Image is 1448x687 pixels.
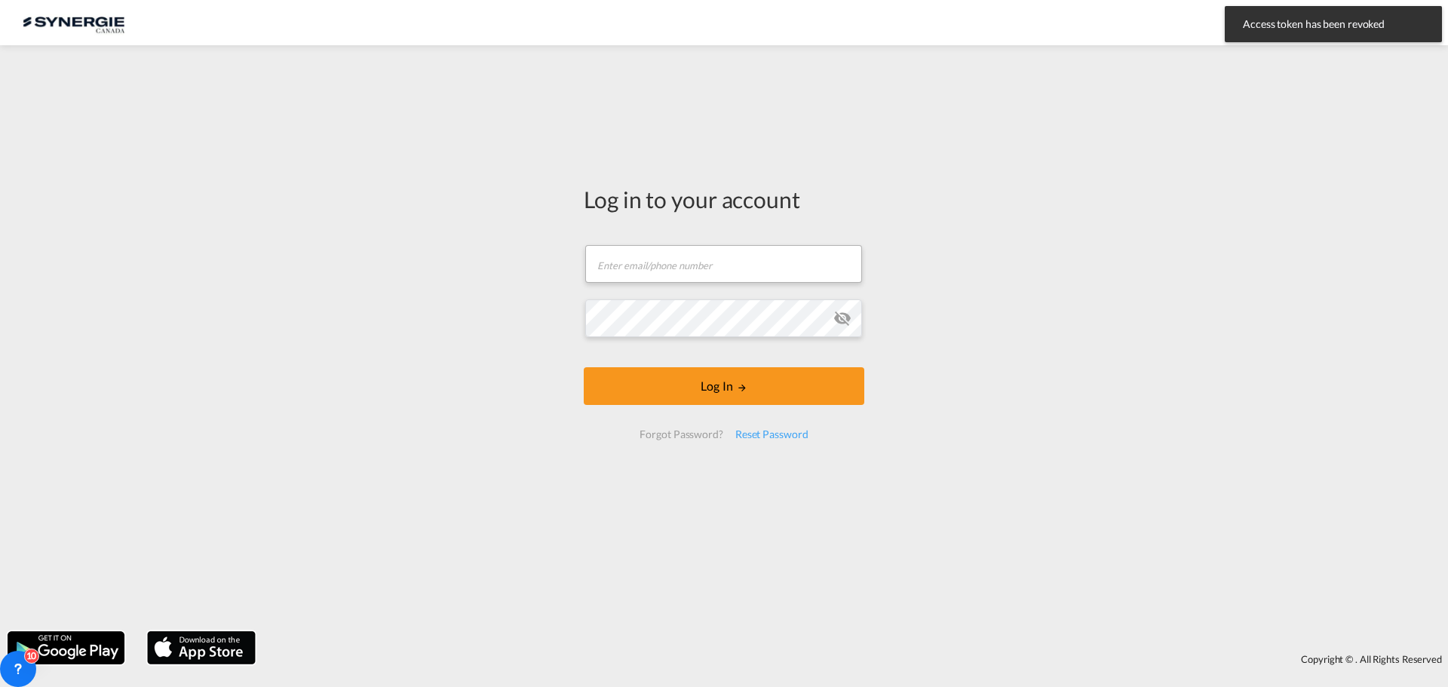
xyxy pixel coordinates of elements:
img: google.png [6,630,126,666]
img: apple.png [146,630,257,666]
img: 1f56c880d42311ef80fc7dca854c8e59.png [23,6,124,40]
button: LOGIN [584,367,864,405]
input: Enter email/phone number [585,245,862,283]
div: Log in to your account [584,183,864,215]
div: Copyright © . All Rights Reserved [263,646,1448,672]
md-icon: icon-eye-off [833,309,851,327]
div: Forgot Password? [633,421,729,448]
span: Access token has been revoked [1238,17,1428,32]
div: Reset Password [729,421,814,448]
